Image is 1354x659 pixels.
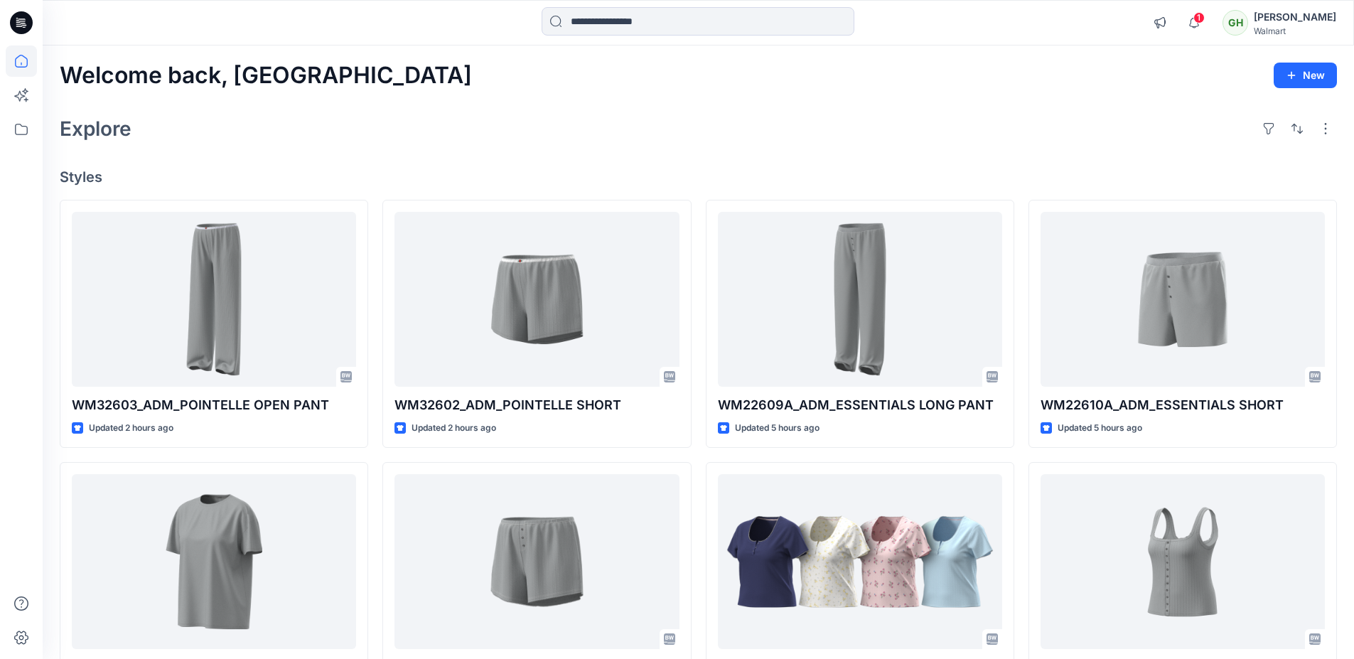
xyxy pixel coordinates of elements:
[60,117,131,140] h2: Explore
[1041,212,1325,387] a: WM22610A_ADM_ESSENTIALS SHORT
[718,395,1002,415] p: WM22609A_ADM_ESSENTIALS LONG PANT
[60,168,1337,186] h4: Styles
[1041,474,1325,650] a: WM32605_ADM_POINTELLE TANK
[718,474,1002,650] a: WM22621A_ADM_POINTELLE HENLEY TEE_COLORWAY
[412,421,496,436] p: Updated 2 hours ago
[1254,26,1336,36] div: Walmart
[89,421,173,436] p: Updated 2 hours ago
[72,395,356,415] p: WM32603_ADM_POINTELLE OPEN PANT
[72,474,356,650] a: WM22608A_ADM_ ESSENTIALS TEE
[718,212,1002,387] a: WM22609A_ADM_ESSENTIALS LONG PANT
[735,421,820,436] p: Updated 5 hours ago
[1058,421,1142,436] p: Updated 5 hours ago
[1193,12,1205,23] span: 1
[60,63,472,89] h2: Welcome back, [GEOGRAPHIC_DATA]
[1041,395,1325,415] p: WM22610A_ADM_ESSENTIALS SHORT
[394,474,679,650] a: WM12605J_ADM_ POINTELLE SHORT
[72,212,356,387] a: WM32603_ADM_POINTELLE OPEN PANT
[394,212,679,387] a: WM32602_ADM_POINTELLE SHORT
[1254,9,1336,26] div: [PERSON_NAME]
[1223,10,1248,36] div: GH
[394,395,679,415] p: WM32602_ADM_POINTELLE SHORT
[1274,63,1337,88] button: New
